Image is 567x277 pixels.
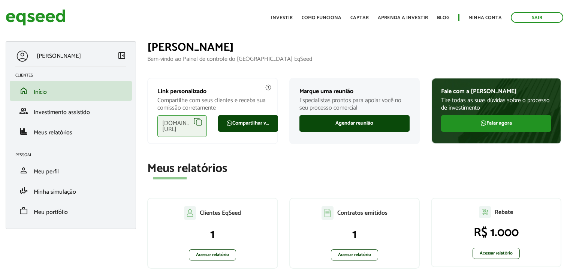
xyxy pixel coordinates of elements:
img: agent-meulink-info2.svg [265,84,272,91]
a: Acessar relatório [473,248,520,259]
img: agent-clientes.svg [184,206,196,220]
li: Meu portfólio [10,201,132,221]
li: Minha simulação [10,181,132,201]
h1: [PERSON_NAME] [147,41,561,54]
img: agent-contratos.svg [322,206,334,220]
p: Contratos emitidos [337,209,387,217]
p: Link personalizado [157,88,268,95]
img: EqSeed [6,8,66,27]
span: person [19,166,28,175]
a: Minha conta [468,15,502,20]
a: finance_modeMinha simulação [15,186,126,195]
li: Início [10,81,132,101]
span: home [19,86,28,95]
p: Marque uma reunião [299,88,410,95]
span: Meu portfólio [34,207,68,217]
p: R$ 1.000 [439,226,553,240]
a: Aprenda a investir [378,15,428,20]
a: Blog [437,15,449,20]
a: Acessar relatório [189,249,236,260]
span: Investimento assistido [34,107,90,117]
a: Sair [511,12,563,23]
a: Falar agora [441,115,551,132]
span: left_panel_close [117,51,126,60]
a: Investir [271,15,293,20]
a: personMeu perfil [15,166,126,175]
p: Tire todas as suas dúvidas sobre o processo de investimento [441,97,551,111]
span: Início [34,87,47,97]
a: Agendar reunião [299,115,410,132]
p: Clientes EqSeed [200,209,241,217]
p: [PERSON_NAME] [37,53,81,60]
p: Bem-vindo ao Painel de controle do [GEOGRAPHIC_DATA] EqSeed [147,56,561,63]
span: finance [19,127,28,136]
p: Especialistas prontos para apoiar você no seu processo comercial [299,97,410,111]
p: Compartilhe com seus clientes e receba sua comissão corretamente [157,97,268,111]
h2: Clientes [15,73,132,78]
a: Captar [350,15,369,20]
a: workMeu portfólio [15,206,126,215]
a: Colapsar menu [117,51,126,62]
span: Minha simulação [34,187,76,197]
li: Meus relatórios [10,121,132,142]
p: 1 [156,227,269,242]
p: Fale com a [PERSON_NAME] [441,88,551,95]
span: group [19,107,28,116]
a: groupInvestimento assistido [15,107,126,116]
p: 1 [298,227,411,242]
span: Meus relatórios [34,128,72,138]
a: Como funciona [302,15,341,20]
span: Meu perfil [34,167,59,177]
li: Meu perfil [10,160,132,181]
img: FaWhatsapp.svg [226,120,232,126]
a: Compartilhar via WhatsApp [218,115,278,132]
span: finance_mode [19,186,28,195]
li: Investimento assistido [10,101,132,121]
span: work [19,206,28,215]
img: FaWhatsapp.svg [480,120,486,126]
h2: Meus relatórios [147,162,561,175]
a: Acessar relatório [331,249,378,260]
div: [DOMAIN_NAME][URL] [157,115,207,137]
a: homeInício [15,86,126,95]
p: Rebate [495,209,513,216]
img: agent-relatorio.svg [479,206,491,218]
a: financeMeus relatórios [15,127,126,136]
h2: Pessoal [15,153,132,157]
